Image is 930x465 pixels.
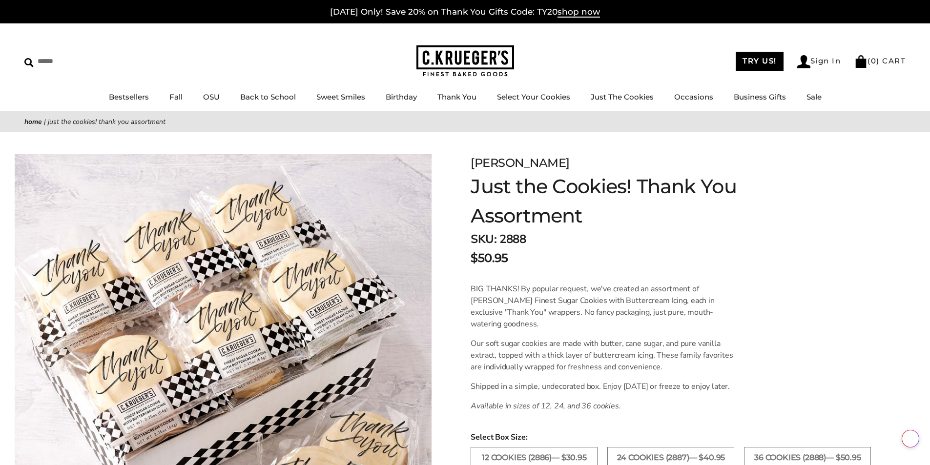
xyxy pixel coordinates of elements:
[806,92,822,101] a: Sale
[416,45,514,77] img: C.KRUEGER'S
[471,381,738,392] p: Shipped in a simple, undecorated box. Enjoy [DATE] or freeze to enjoy later.
[316,92,365,101] a: Sweet Smiles
[24,116,906,127] nav: breadcrumbs
[471,431,906,443] span: Select Box Size:
[854,55,868,68] img: Bag
[386,92,417,101] a: Birthday
[471,231,496,247] strong: SKU:
[734,92,786,101] a: Business Gifts
[203,92,220,101] a: OSU
[591,92,654,101] a: Just The Cookies
[109,92,149,101] a: Bestsellers
[24,117,42,126] a: Home
[48,117,165,126] span: Just the Cookies! Thank You Assortment
[797,55,810,68] img: Account
[471,249,508,267] span: $50.95
[471,283,738,330] p: BIG THANKS! By popular request, we've created an assortment of [PERSON_NAME] Finest Sugar Cookies...
[497,92,570,101] a: Select Your Cookies
[471,338,738,373] p: Our soft sugar cookies are made with butter, cane sugar, and pure vanilla extract, topped with a ...
[471,172,782,230] h1: Just the Cookies! Thank You Assortment
[44,117,46,126] span: |
[871,56,877,65] span: 0
[499,231,526,247] span: 2888
[24,54,141,69] input: Search
[471,401,620,411] em: Available in sizes of 12, 24, and 36 cookies.
[240,92,296,101] a: Back to School
[558,7,600,18] span: shop now
[797,55,841,68] a: Sign In
[330,7,600,18] a: [DATE] Only! Save 20% on Thank You Gifts Code: TY20shop now
[471,154,782,172] div: [PERSON_NAME]
[169,92,183,101] a: Fall
[24,58,34,67] img: Search
[437,92,476,101] a: Thank You
[736,52,784,71] a: TRY US!
[674,92,713,101] a: Occasions
[854,56,906,65] a: (0) CART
